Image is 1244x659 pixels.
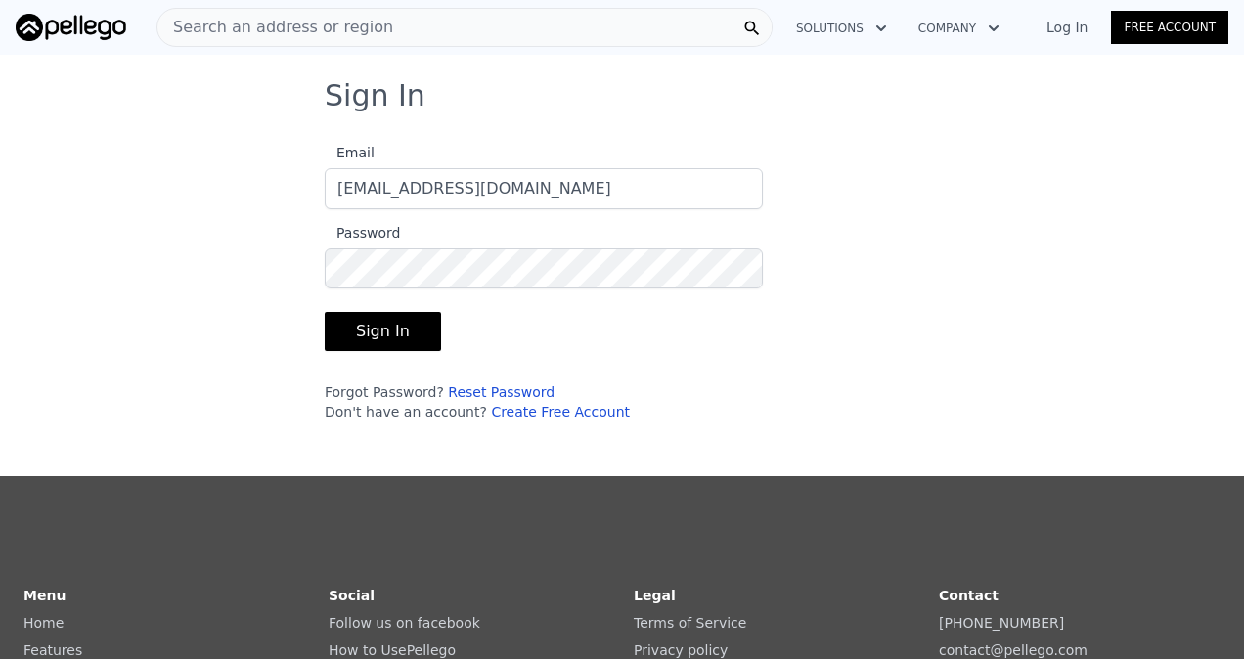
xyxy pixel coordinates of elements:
[325,382,763,421] div: Forgot Password? Don't have an account?
[634,615,746,631] a: Terms of Service
[325,312,441,351] button: Sign In
[325,168,763,209] input: Email
[1111,11,1228,44] a: Free Account
[23,615,64,631] a: Home
[325,145,375,160] span: Email
[780,11,903,46] button: Solutions
[939,642,1088,658] a: contact@pellego.com
[23,588,66,603] strong: Menu
[329,588,375,603] strong: Social
[939,615,1064,631] a: [PHONE_NUMBER]
[1023,18,1111,37] a: Log In
[939,588,999,603] strong: Contact
[448,384,555,400] a: Reset Password
[903,11,1015,46] button: Company
[23,642,82,658] a: Features
[325,78,919,113] h3: Sign In
[634,588,676,603] strong: Legal
[157,16,393,39] span: Search an address or region
[491,404,630,419] a: Create Free Account
[329,615,480,631] a: Follow us on facebook
[325,225,400,241] span: Password
[329,642,456,658] a: How to UsePellego
[325,248,763,288] input: Password
[634,642,728,658] a: Privacy policy
[16,14,126,41] img: Pellego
